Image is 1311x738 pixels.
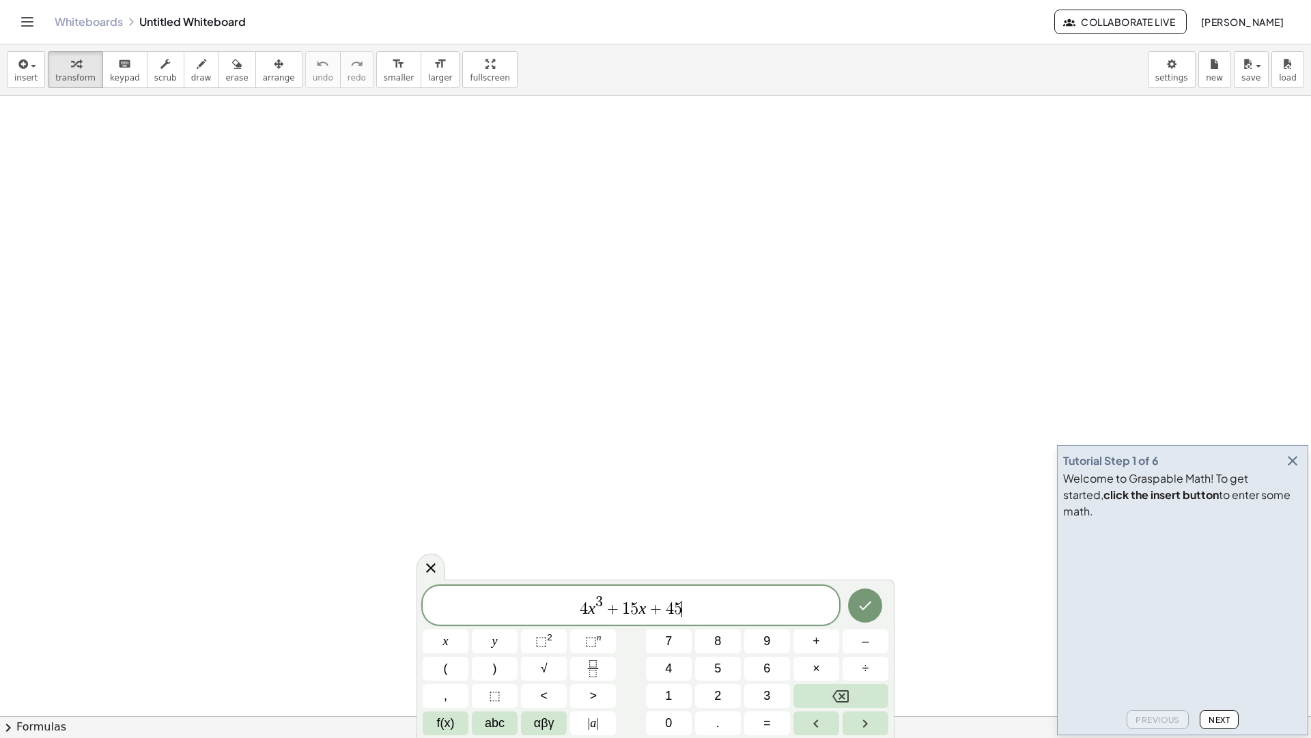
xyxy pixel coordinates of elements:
[695,629,741,653] button: 8
[423,629,468,653] button: x
[305,51,341,88] button: undoundo
[665,714,672,733] span: 0
[843,711,888,735] button: Right arrow
[714,632,721,651] span: 8
[597,632,602,642] sup: n
[1054,10,1187,34] button: Collaborate Live
[110,73,140,83] span: keypad
[55,15,123,29] a: Whiteboards
[7,51,45,88] button: insert
[570,684,616,708] button: Greater than
[862,632,869,651] span: –
[714,659,721,678] span: 5
[348,73,366,83] span: redo
[313,73,333,83] span: undo
[421,51,460,88] button: format_sizelarger
[384,73,414,83] span: smaller
[695,711,741,735] button: .
[350,56,363,72] i: redo
[102,51,147,88] button: keyboardkeypad
[443,632,449,651] span: x
[588,716,591,730] span: |
[843,629,888,653] button: Minus
[793,629,839,653] button: Plus
[55,73,96,83] span: transform
[744,629,790,653] button: 9
[340,51,373,88] button: redoredo
[493,659,497,678] span: )
[1271,51,1304,88] button: load
[255,51,302,88] button: arrange
[665,632,672,651] span: 7
[585,634,597,648] span: ⬚
[444,659,448,678] span: (
[1200,16,1284,28] span: [PERSON_NAME]
[695,657,741,681] button: 5
[813,659,820,678] span: ×
[437,714,455,733] span: f(x)
[793,711,839,735] button: Left arrow
[1063,453,1159,469] div: Tutorial Step 1 of 6
[1066,16,1175,28] span: Collaborate Live
[763,714,771,733] span: =
[589,687,597,705] span: >
[191,73,212,83] span: draw
[681,601,682,617] span: ​
[862,659,869,678] span: ÷
[423,657,468,681] button: (
[492,632,498,651] span: y
[595,595,603,610] span: 3
[646,711,692,735] button: 0
[470,73,509,83] span: fullscreen
[716,714,720,733] span: .
[1155,73,1188,83] span: settings
[434,56,447,72] i: format_size
[1189,10,1295,34] button: [PERSON_NAME]
[423,684,468,708] button: ,
[665,659,672,678] span: 4
[603,601,623,617] span: +
[646,657,692,681] button: 4
[472,711,518,735] button: Alphabet
[848,588,882,623] button: Done
[521,657,567,681] button: Square root
[793,684,888,708] button: Backspace
[147,51,184,88] button: scrub
[118,56,131,72] i: keyboard
[646,601,666,617] span: +
[521,711,567,735] button: Greek alphabet
[472,629,518,653] button: y
[674,601,682,617] span: 5
[521,684,567,708] button: Less than
[666,601,674,617] span: 4
[316,56,329,72] i: undo
[813,632,820,651] span: +
[646,629,692,653] button: 7
[225,73,248,83] span: erase
[1234,51,1269,88] button: save
[547,632,552,642] sup: 2
[1209,715,1230,725] span: Next
[218,51,255,88] button: erase
[714,687,721,705] span: 2
[622,601,630,617] span: 1
[541,659,548,678] span: √
[695,684,741,708] button: 2
[596,716,599,730] span: |
[588,714,599,733] span: a
[580,601,588,617] span: 4
[763,632,770,651] span: 9
[535,634,547,648] span: ⬚
[1200,710,1239,729] button: Next
[48,51,103,88] button: transform
[630,601,638,617] span: 5
[570,657,616,681] button: Fraction
[1241,73,1260,83] span: save
[793,657,839,681] button: Times
[472,684,518,708] button: Placeholder
[489,687,501,705] span: ⬚
[570,629,616,653] button: Superscript
[1206,73,1223,83] span: new
[392,56,405,72] i: format_size
[1148,51,1196,88] button: settings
